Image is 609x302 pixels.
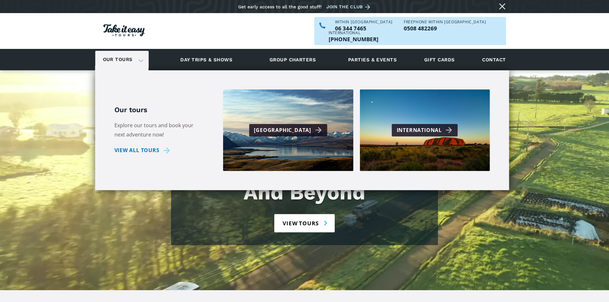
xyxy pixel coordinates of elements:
[114,146,172,155] a: View all tours
[335,20,393,24] div: WITHIN [GEOGRAPHIC_DATA]
[335,26,393,31] p: 06 344 7465
[262,51,324,68] a: Group charters
[95,70,509,190] nav: Our tours
[103,24,145,36] img: Take it easy Tours logo
[335,26,393,31] a: Call us within NZ on 063447465
[397,126,455,135] div: International
[345,51,400,68] a: Parties & events
[479,51,509,68] a: Contact
[114,121,204,139] p: Explore our tours and book your next adventure now!
[98,52,137,67] a: Our tours
[223,89,354,171] a: [GEOGRAPHIC_DATA]
[95,51,149,68] div: Our tours
[360,89,490,171] a: International
[103,21,145,41] a: Homepage
[274,214,335,232] a: View tours
[404,20,486,24] div: Freephone WITHIN [GEOGRAPHIC_DATA]
[114,105,204,115] h5: Our tours
[254,126,324,135] div: [GEOGRAPHIC_DATA]
[238,4,322,9] div: Get early access to all the good stuff!
[329,31,379,35] div: International
[421,51,458,68] a: Gift cards
[404,26,486,31] p: 0508 482269
[326,3,372,11] a: Join the club
[172,51,240,68] a: Day trips & shows
[329,36,379,42] a: Call us outside of NZ on +6463447465
[404,26,486,31] a: Call us freephone within NZ on 0508482269
[497,1,507,12] a: Close message
[329,36,379,42] p: [PHONE_NUMBER]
